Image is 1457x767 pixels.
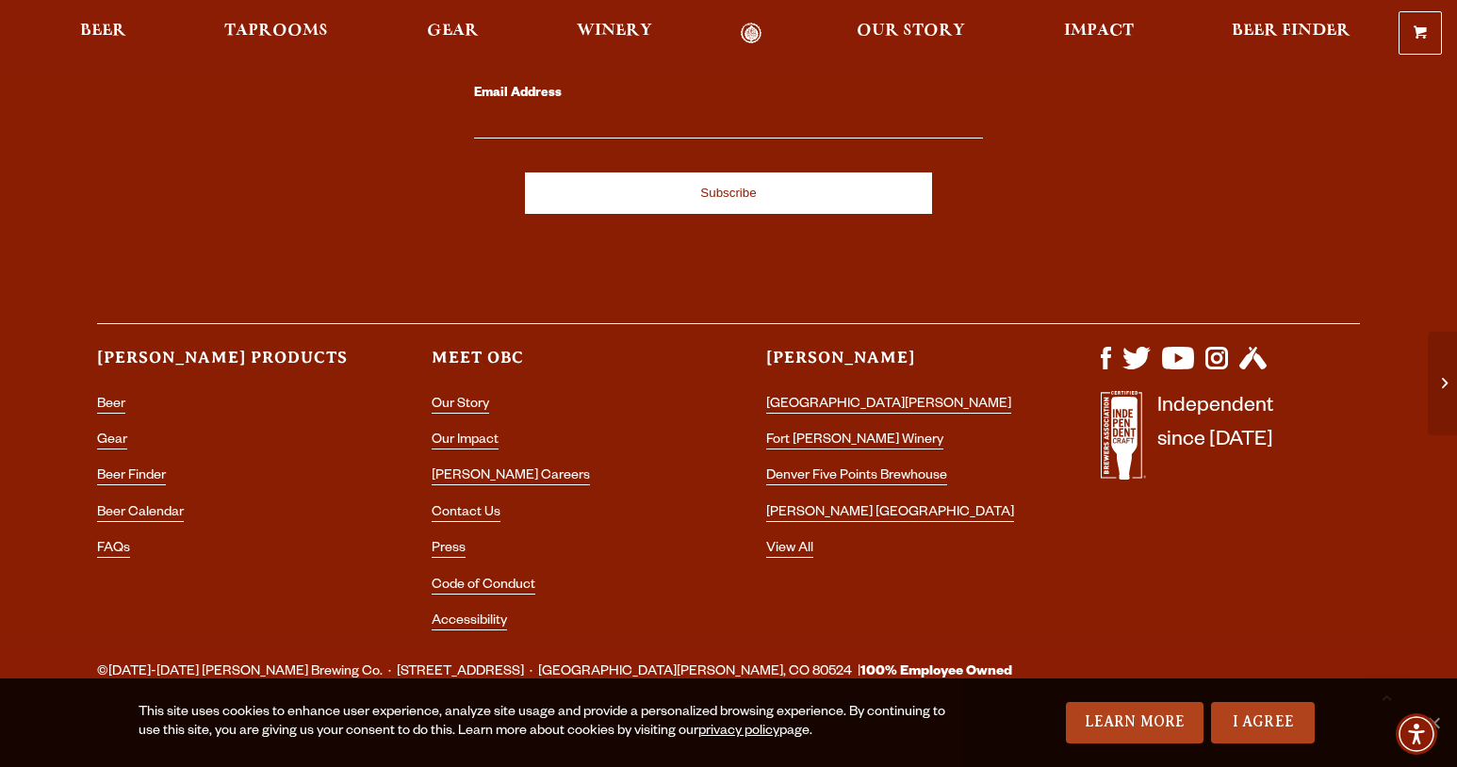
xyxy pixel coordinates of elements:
a: I Agree [1211,702,1315,743]
a: Press [432,542,466,558]
a: [GEOGRAPHIC_DATA][PERSON_NAME] [766,398,1011,414]
p: Independent since [DATE] [1157,391,1273,490]
span: ©[DATE]-[DATE] [PERSON_NAME] Brewing Co. · [STREET_ADDRESS] · [GEOGRAPHIC_DATA][PERSON_NAME], CO ... [97,661,1012,685]
a: Beer [68,23,139,44]
a: Gear [415,23,491,44]
a: Beer Calendar [97,506,184,522]
a: Visit us on YouTube [1162,360,1194,375]
a: FAQs [97,542,130,558]
a: Learn More [1066,702,1204,743]
label: Email Address [474,82,983,106]
a: privacy policy [698,725,779,740]
a: View All [766,542,813,558]
a: [PERSON_NAME] [GEOGRAPHIC_DATA] [766,506,1014,522]
a: Beer Finder [1220,23,1363,44]
a: Visit us on Facebook [1101,360,1111,375]
h3: Meet OBC [432,347,691,385]
a: Visit us on X (formerly Twitter) [1122,360,1151,375]
h3: [PERSON_NAME] Products [97,347,356,385]
a: Taprooms [212,23,340,44]
h3: [PERSON_NAME] [766,347,1025,385]
a: Code of Conduct [432,579,535,595]
a: Visit us on Untappd [1239,360,1267,375]
a: Impact [1052,23,1146,44]
span: Impact [1064,24,1134,39]
a: Fort [PERSON_NAME] Winery [766,433,943,449]
input: Subscribe [525,172,932,214]
a: Denver Five Points Brewhouse [766,469,947,485]
a: Accessibility [432,614,507,630]
a: Our Impact [432,433,499,449]
a: Contact Us [432,506,500,522]
span: Winery [577,24,652,39]
span: Our Story [857,24,965,39]
a: Odell Home [715,23,786,44]
a: Visit us on Instagram [1205,360,1228,375]
span: Gear [427,24,479,39]
a: Beer Finder [97,469,166,485]
span: Beer Finder [1232,24,1351,39]
a: Winery [565,23,664,44]
a: [PERSON_NAME] Careers [432,469,590,485]
strong: 100% Employee Owned [860,665,1012,680]
span: Taprooms [224,24,328,39]
a: Beer [97,398,125,414]
a: Our Story [844,23,977,44]
div: This site uses cookies to enhance user experience, analyze site usage and provide a personalized ... [139,704,957,742]
a: Our Story [432,398,489,414]
a: Scroll to top [1363,673,1410,720]
div: Accessibility Menu [1396,713,1437,755]
a: Gear [97,433,127,449]
span: Beer [80,24,126,39]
